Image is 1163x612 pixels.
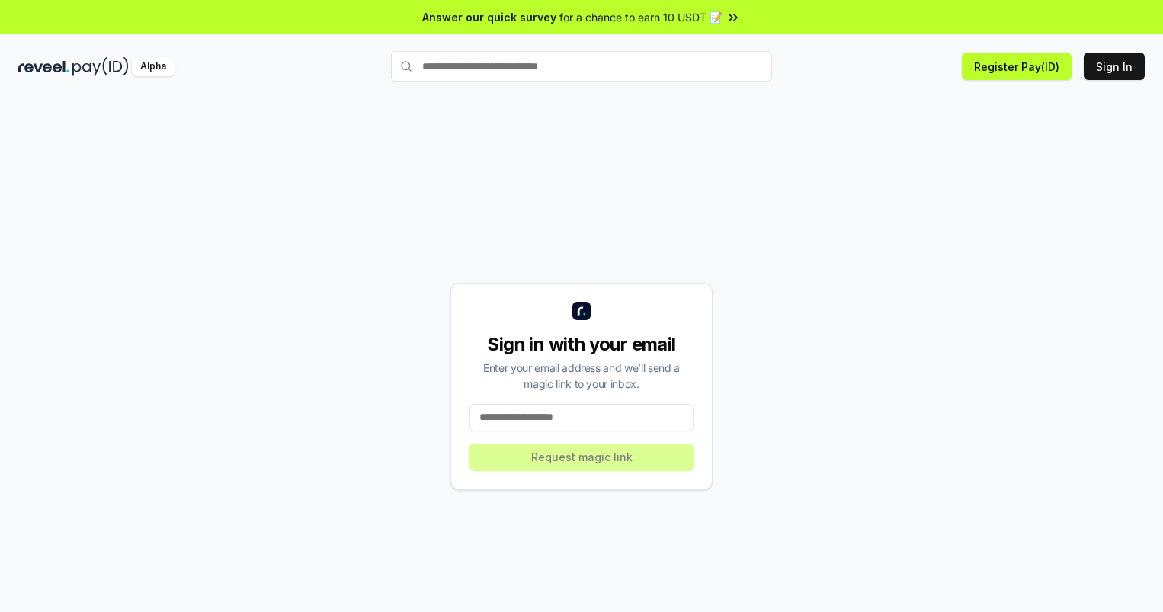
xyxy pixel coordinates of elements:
img: reveel_dark [18,57,69,76]
span: for a chance to earn 10 USDT 📝 [559,9,722,25]
img: pay_id [72,57,129,76]
div: Alpha [132,57,175,76]
img: logo_small [572,302,591,320]
div: Enter your email address and we’ll send a magic link to your inbox. [469,360,694,392]
button: Sign In [1084,53,1145,80]
button: Register Pay(ID) [962,53,1072,80]
span: Answer our quick survey [422,9,556,25]
div: Sign in with your email [469,332,694,357]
